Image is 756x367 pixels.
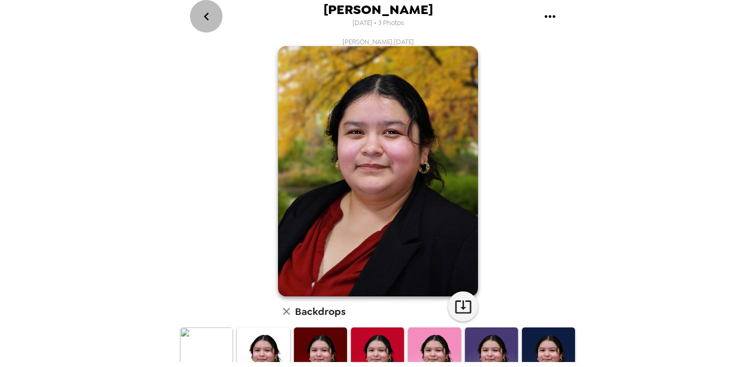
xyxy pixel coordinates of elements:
span: [PERSON_NAME] [323,3,433,17]
h6: Backdrops [295,303,345,319]
span: [PERSON_NAME] , [DATE] [342,38,414,46]
img: user [278,46,478,296]
span: [DATE] • 3 Photos [352,17,404,30]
